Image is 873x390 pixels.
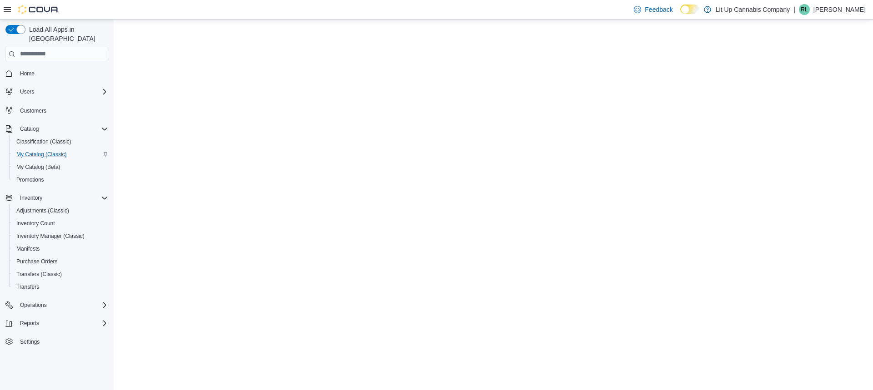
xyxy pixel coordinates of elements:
a: Home [16,68,38,79]
button: Reports [2,317,112,330]
span: Operations [16,300,108,311]
a: Classification (Classic) [13,136,75,147]
button: Operations [2,299,112,311]
button: Reports [16,318,43,329]
span: Home [16,68,108,79]
span: My Catalog (Classic) [16,151,67,158]
input: Dark Mode [680,5,699,14]
span: My Catalog (Beta) [16,163,60,171]
span: Feedback [645,5,672,14]
p: [PERSON_NAME] [813,4,866,15]
p: | [793,4,795,15]
span: Settings [16,336,108,347]
span: Adjustments (Classic) [16,207,69,214]
span: Adjustments (Classic) [13,205,108,216]
button: Transfers (Classic) [9,268,112,281]
span: Inventory Count [13,218,108,229]
a: Purchase Orders [13,256,61,267]
span: Transfers (Classic) [13,269,108,280]
span: Inventory Manager (Classic) [16,232,85,240]
span: Transfers [13,281,108,292]
span: Manifests [13,243,108,254]
button: Manifests [9,242,112,255]
span: Load All Apps in [GEOGRAPHIC_DATA] [25,25,108,43]
button: Classification (Classic) [9,135,112,148]
span: Customers [16,104,108,116]
a: Customers [16,105,50,116]
button: My Catalog (Beta) [9,161,112,173]
button: My Catalog (Classic) [9,148,112,161]
span: Home [20,70,35,77]
button: Customers [2,104,112,117]
a: Feedback [630,0,676,19]
a: My Catalog (Classic) [13,149,70,160]
span: Purchase Orders [16,258,58,265]
button: Promotions [9,173,112,186]
span: Inventory Count [16,220,55,227]
button: Users [2,85,112,98]
span: My Catalog (Classic) [13,149,108,160]
span: Classification (Classic) [13,136,108,147]
button: Adjustments (Classic) [9,204,112,217]
span: Inventory [16,193,108,203]
button: Catalog [2,123,112,135]
a: Transfers (Classic) [13,269,65,280]
span: Users [16,86,108,97]
span: Classification (Classic) [16,138,71,145]
a: Adjustments (Classic) [13,205,73,216]
a: Settings [16,336,43,347]
div: Roy Lackey [799,4,810,15]
span: Operations [20,301,47,309]
span: Customers [20,107,46,114]
button: Users [16,86,38,97]
img: Cova [18,5,59,14]
span: My Catalog (Beta) [13,162,108,173]
span: Catalog [20,125,39,133]
a: Transfers [13,281,43,292]
button: Inventory [16,193,46,203]
span: Catalog [16,123,108,134]
button: Inventory [2,192,112,204]
span: Inventory Manager (Classic) [13,231,108,242]
span: Reports [20,320,39,327]
button: Home [2,67,112,80]
button: Purchase Orders [9,255,112,268]
button: Operations [16,300,50,311]
a: Promotions [13,174,48,185]
a: Inventory Manager (Classic) [13,231,88,242]
span: Manifests [16,245,40,252]
span: Settings [20,338,40,346]
a: Manifests [13,243,43,254]
span: Purchase Orders [13,256,108,267]
span: Promotions [13,174,108,185]
span: RL [801,4,808,15]
button: Transfers [9,281,112,293]
button: Inventory Count [9,217,112,230]
button: Settings [2,335,112,348]
a: Inventory Count [13,218,59,229]
span: Transfers [16,283,39,291]
span: Reports [16,318,108,329]
p: Lit Up Cannabis Company [716,4,790,15]
span: Promotions [16,176,44,183]
span: Inventory [20,194,42,202]
span: Users [20,88,34,95]
button: Catalog [16,123,42,134]
span: Transfers (Classic) [16,271,62,278]
nav: Complex example [5,63,108,372]
button: Inventory Manager (Classic) [9,230,112,242]
a: My Catalog (Beta) [13,162,64,173]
